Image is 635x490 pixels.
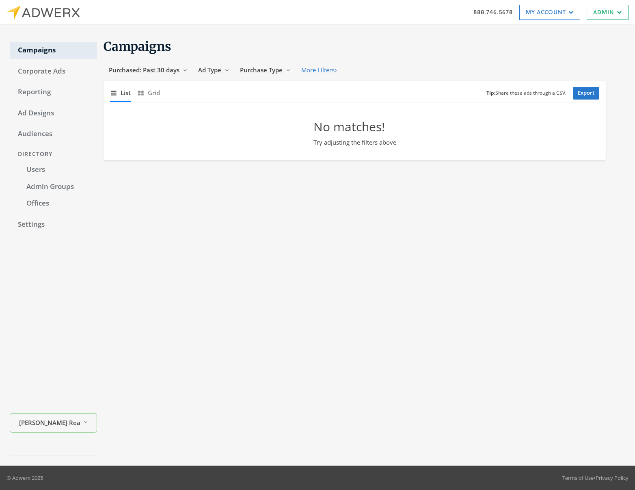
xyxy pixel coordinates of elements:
a: Privacy Policy [596,474,629,481]
a: Users [18,161,97,178]
span: Purchase Type [240,66,283,74]
a: Audiences [10,126,97,143]
small: Share these ads through a CSV. [486,89,566,97]
button: Ad Type [193,63,235,78]
a: Offices [18,195,97,212]
span: List [121,88,131,98]
a: My Account [519,5,580,20]
a: Admin [587,5,629,20]
p: © Adwerx 2025 [6,474,43,482]
span: Ad Type [198,66,221,74]
a: Admin Groups [18,178,97,195]
a: Campaigns [10,42,97,59]
span: Purchased: Past 30 days [109,66,179,74]
b: Tip: [486,89,495,96]
button: More Filters [296,63,342,78]
span: Grid [148,88,160,98]
a: 888.746.5678 [473,8,513,16]
a: Reporting [10,84,97,101]
button: Purchase Type [235,63,296,78]
a: Export [573,87,599,100]
span: Campaigns [104,39,171,54]
button: List [110,84,131,102]
div: Directory [10,147,97,162]
img: Adwerx [6,5,80,20]
button: Purchased: Past 30 days [104,63,193,78]
a: Terms of Use [562,474,594,481]
a: Ad Designs [10,105,97,122]
a: Corporate Ads [10,63,97,80]
h2: No matches! [313,119,396,134]
button: Grid [137,84,160,102]
div: • [562,474,629,482]
span: [PERSON_NAME] Realty [19,418,80,427]
a: Settings [10,216,97,233]
button: [PERSON_NAME] Realty [10,414,97,433]
p: Try adjusting the filters above [313,138,396,147]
